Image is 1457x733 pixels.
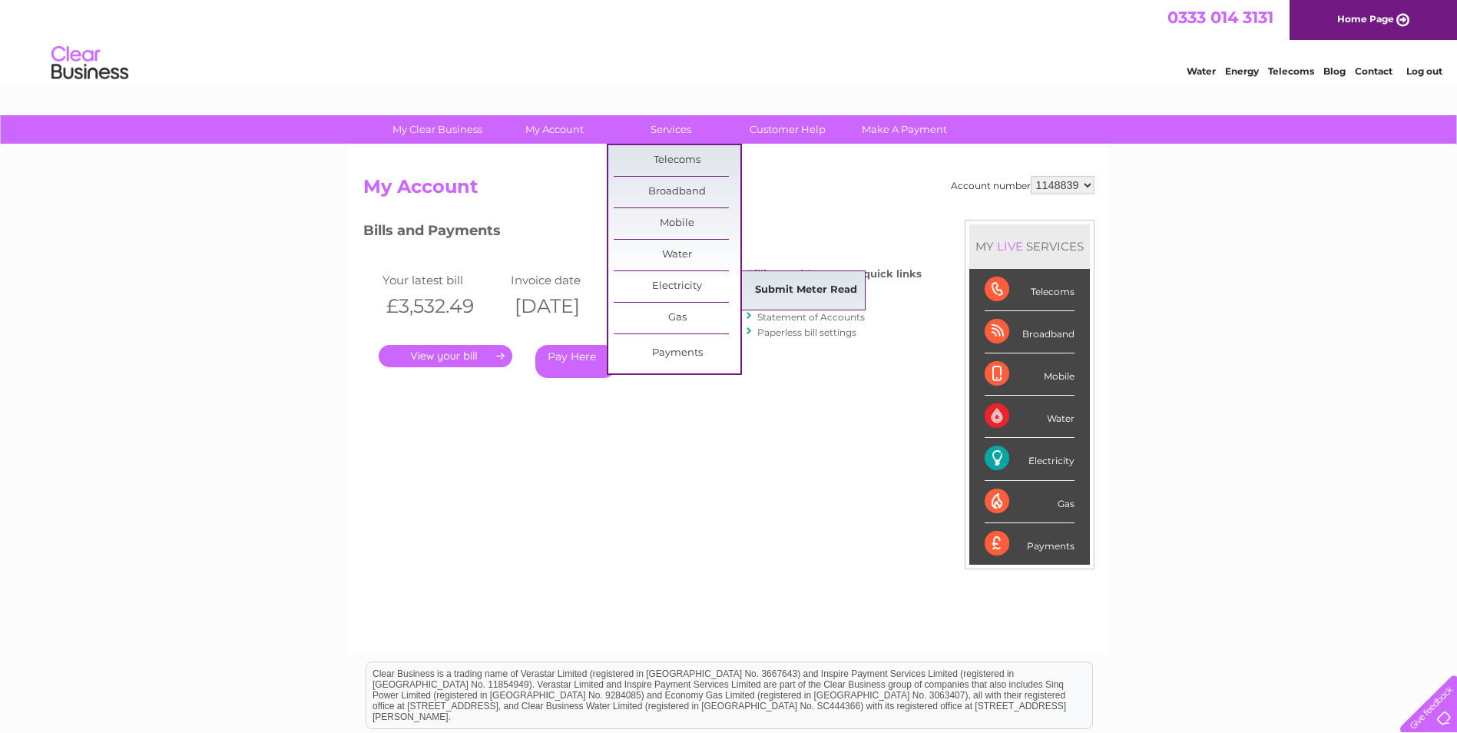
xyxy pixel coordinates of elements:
[363,176,1094,205] h2: My Account
[491,115,618,144] a: My Account
[724,115,851,144] a: Customer Help
[969,224,1090,268] div: MY SERVICES
[985,438,1075,480] div: Electricity
[757,311,865,323] a: Statement of Accounts
[757,327,856,338] a: Paperless bill settings
[951,176,1094,194] div: Account number
[994,239,1026,254] div: LIVE
[379,345,512,367] a: .
[614,303,740,333] a: Gas
[1406,65,1442,77] a: Log out
[1225,65,1259,77] a: Energy
[379,270,508,290] td: Your latest bill
[1355,65,1392,77] a: Contact
[614,145,740,176] a: Telecoms
[841,115,968,144] a: Make A Payment
[535,345,616,378] a: Pay Here
[507,270,636,290] td: Invoice date
[608,115,734,144] a: Services
[614,208,740,239] a: Mobile
[1268,65,1314,77] a: Telecoms
[379,290,508,322] th: £3,532.49
[985,523,1075,565] div: Payments
[614,240,740,270] a: Water
[366,8,1092,75] div: Clear Business is a trading name of Verastar Limited (registered in [GEOGRAPHIC_DATA] No. 3667643...
[507,290,636,322] th: [DATE]
[614,271,740,302] a: Electricity
[614,338,740,369] a: Payments
[1323,65,1346,77] a: Blog
[363,220,922,247] h3: Bills and Payments
[985,353,1075,396] div: Mobile
[985,269,1075,311] div: Telecoms
[743,275,869,306] a: Submit Meter Read
[374,115,501,144] a: My Clear Business
[614,177,740,207] a: Broadband
[985,311,1075,353] div: Broadband
[985,481,1075,523] div: Gas
[985,396,1075,438] div: Water
[1167,8,1273,27] a: 0333 014 3131
[747,268,922,280] h4: Billing and Payments quick links
[1187,65,1216,77] a: Water
[51,40,129,87] img: logo.png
